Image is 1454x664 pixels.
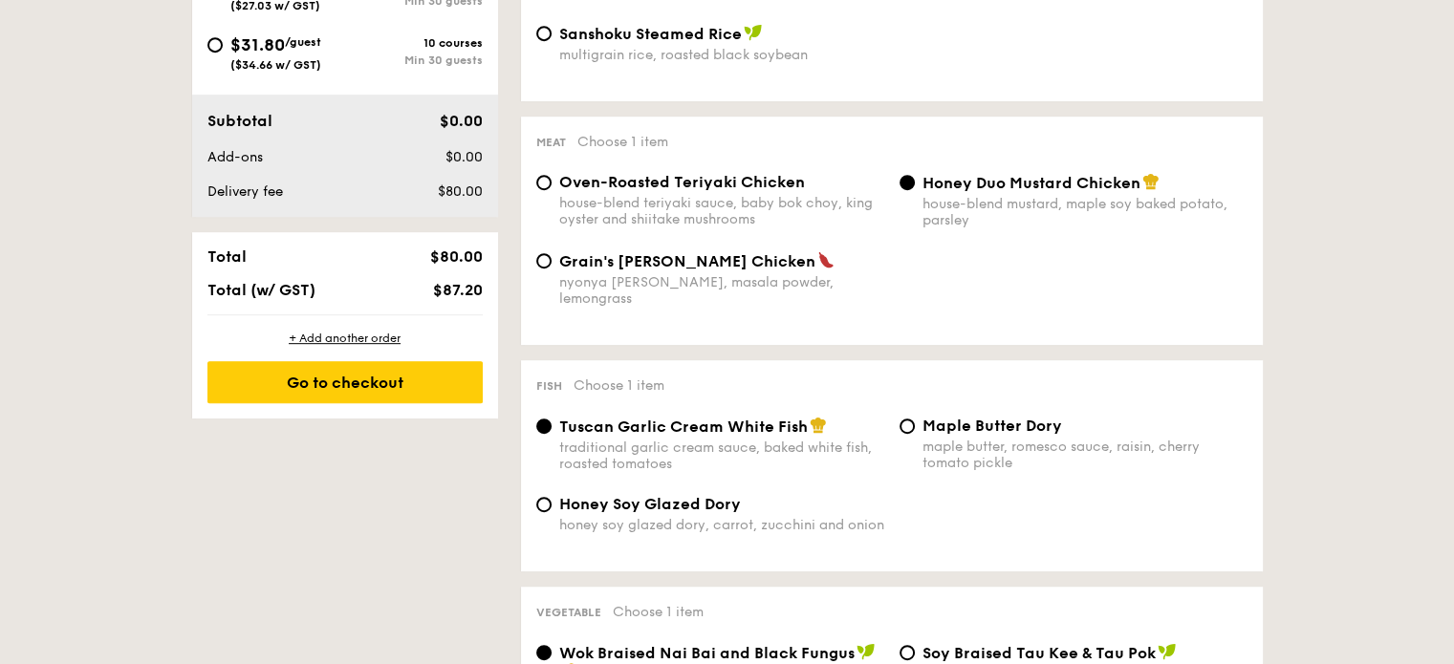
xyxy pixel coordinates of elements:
[857,643,876,660] img: icon-vegan.f8ff3823.svg
[559,517,884,533] div: honey soy glazed dory, carrot, zucchini and onion
[536,253,552,268] input: Grain's [PERSON_NAME] Chickennyonya [PERSON_NAME], masala powder, lemongrass
[536,175,552,190] input: Oven-Roasted Teriyaki Chickenhouse-blend teriyaki sauce, baby bok choy, king oyster and shiitake ...
[577,134,668,150] span: Choose 1 item
[207,247,247,266] span: Total
[536,606,601,619] span: Vegetable
[230,58,321,72] span: ($34.66 w/ GST)
[536,645,552,660] input: Wok Braised Nai Bai and Black Fungussuperior mushroom oyster soy sauce, crunchy black fungus, poa...
[207,331,483,346] div: + Add another order
[345,54,483,67] div: Min 30 guests
[559,274,884,307] div: nyonya [PERSON_NAME], masala powder, lemongrass
[574,377,664,394] span: Choose 1 item
[810,417,827,434] img: icon-chef-hat.a58ddaea.svg
[207,112,272,130] span: Subtotal
[536,497,552,512] input: Honey Soy Glazed Doryhoney soy glazed dory, carrot, zucchini and onion
[817,251,835,268] img: icon-spicy.37a8142b.svg
[559,25,742,43] span: Sanshoku Steamed Rice
[536,136,566,149] span: Meat
[900,645,915,660] input: ⁠Soy Braised Tau Kee & Tau Pokcamellia mushroom, star anise, [PERSON_NAME]
[536,418,552,434] input: Tuscan Garlic Cream White Fishtraditional garlic cream sauce, baked white fish, roasted tomatoes
[559,195,884,227] div: house-blend teriyaki sauce, baby bok choy, king oyster and shiitake mushrooms
[432,281,482,299] span: $87.20
[207,361,483,403] div: Go to checkout
[900,418,915,434] input: Maple Butter Dorymaple butter, romesco sauce, raisin, cherry tomato pickle
[207,183,283,200] span: Delivery fee
[429,247,482,266] span: $80.00
[922,196,1248,228] div: house-blend mustard, maple soy baked potato, parsley
[922,644,1156,662] span: ⁠Soy Braised Tau Kee & Tau Pok
[559,495,741,513] span: Honey Soy Glazed Dory
[536,379,562,393] span: Fish
[613,604,704,620] span: Choose 1 item
[1158,643,1177,660] img: icon-vegan.f8ff3823.svg
[900,175,915,190] input: Honey Duo Mustard Chickenhouse-blend mustard, maple soy baked potato, parsley
[922,417,1062,435] span: Maple Butter Dory
[559,173,805,191] span: Oven-Roasted Teriyaki Chicken
[445,149,482,165] span: $0.00
[207,149,263,165] span: Add-ons
[439,112,482,130] span: $0.00
[559,252,815,270] span: Grain's [PERSON_NAME] Chicken
[207,37,223,53] input: $31.80/guest($34.66 w/ GST)10 coursesMin 30 guests
[922,439,1248,471] div: maple butter, romesco sauce, raisin, cherry tomato pickle
[207,281,315,299] span: Total (w/ GST)
[559,47,884,63] div: multigrain rice, roasted black soybean
[559,439,884,472] div: traditional garlic cream sauce, baked white fish, roasted tomatoes
[922,174,1140,192] span: Honey Duo Mustard Chicken
[536,26,552,41] input: Sanshoku Steamed Ricemultigrain rice, roasted black soybean
[437,183,482,200] span: $80.00
[744,24,763,41] img: icon-vegan.f8ff3823.svg
[345,36,483,50] div: 10 courses
[559,418,808,436] span: Tuscan Garlic Cream White Fish
[285,35,321,49] span: /guest
[1142,173,1160,190] img: icon-chef-hat.a58ddaea.svg
[230,34,285,55] span: $31.80
[559,644,855,662] span: Wok Braised Nai Bai and Black Fungus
